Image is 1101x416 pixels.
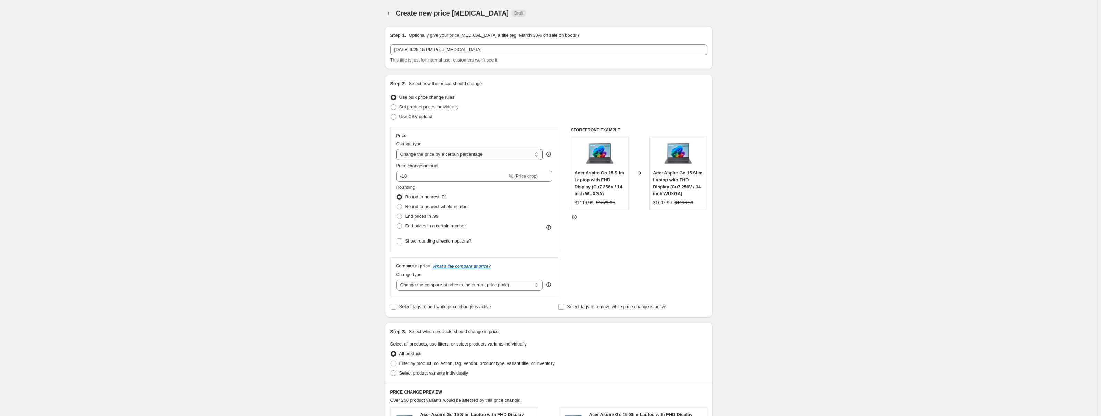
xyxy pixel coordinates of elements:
span: Select product variants individually [399,370,468,376]
span: Draft [514,10,523,16]
span: $1119.99 [575,200,593,205]
h2: Step 1. [390,32,406,39]
input: 30% off holiday sale [390,44,707,55]
span: Acer Aspire Go 15 Slim Laptop with FHD Display (Cu7 256V / 14-inch WUXGA) [653,170,702,196]
h6: STOREFRONT EXAMPLE [571,127,707,133]
p: Select which products should change in price [409,328,498,335]
span: $1007.99 [653,200,672,205]
h6: PRICE CHANGE PREVIEW [390,389,707,395]
span: Filter by product, collection, tag, vendor, product type, variant title, or inventory [399,361,555,366]
img: 71_p3A4A-fL_80x.jpg [586,140,613,168]
p: Optionally give your price [MEDICAL_DATA] a title (eg "March 30% off sale on boots") [409,32,579,39]
span: Use bulk price change rules [399,95,455,100]
span: All products [399,351,423,356]
span: This title is just for internal use, customers won't see it [390,57,497,63]
span: % (Price drop) [509,173,538,179]
h2: Step 3. [390,328,406,335]
span: End prices in .99 [405,214,439,219]
span: Select tags to remove while price change is active [567,304,666,309]
h3: Price [396,133,406,139]
span: Over 250 product variants would be affected by this price change: [390,398,521,403]
button: What's the compare at price? [433,264,491,269]
p: Select how the prices should change [409,80,482,87]
span: Create new price [MEDICAL_DATA] [396,9,509,17]
div: help [545,151,552,158]
input: -15 [396,171,508,182]
span: Round to nearest .01 [405,194,447,199]
span: Change type [396,141,422,146]
button: Price change jobs [385,8,394,18]
span: Select tags to add while price change is active [399,304,491,309]
span: Acer Aspire Go 15 Slim Laptop with FHD Display (Cu7 256V / 14-inch WUXGA) [575,170,624,196]
span: Select all products, use filters, or select products variants individually [390,341,527,347]
span: End prices in a certain number [405,223,466,228]
span: Change type [396,272,422,277]
div: help [545,281,552,288]
h2: Step 2. [390,80,406,87]
span: Rounding [396,185,416,190]
h3: Compare at price [396,263,430,269]
span: Set product prices individually [399,104,459,110]
img: 71_p3A4A-fL_80x.jpg [664,140,692,168]
span: Show rounding direction options? [405,238,471,244]
span: $1679.99 [596,200,615,205]
span: Round to nearest whole number [405,204,469,209]
span: Price change amount [396,163,439,168]
span: Use CSV upload [399,114,432,119]
span: $1119.99 [674,200,693,205]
